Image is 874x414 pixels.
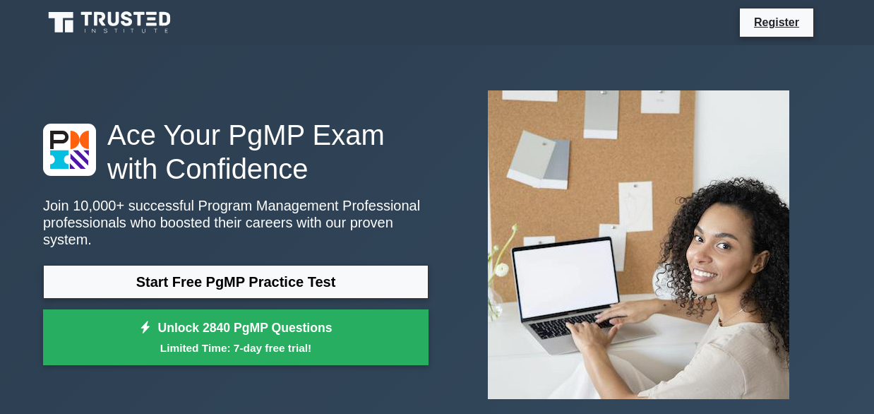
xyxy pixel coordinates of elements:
a: Unlock 2840 PgMP QuestionsLimited Time: 7-day free trial! [43,309,429,366]
a: Start Free PgMP Practice Test [43,265,429,299]
small: Limited Time: 7-day free trial! [61,340,411,356]
p: Join 10,000+ successful Program Management Professional professionals who boosted their careers w... [43,197,429,248]
a: Register [746,13,808,31]
h1: Ace Your PgMP Exam with Confidence [43,118,429,186]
